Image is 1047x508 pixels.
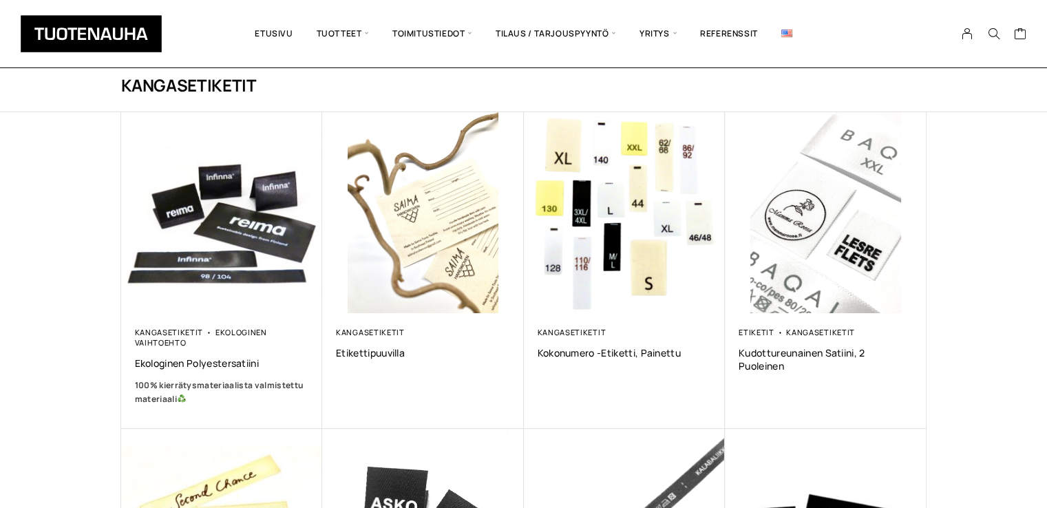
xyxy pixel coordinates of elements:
span: Tilaus / Tarjouspyyntö [484,10,628,57]
a: Ekologinen polyestersatiini [135,357,309,370]
a: Etikettipuuvilla [336,346,510,359]
a: Kangasetiketit [336,327,405,337]
a: 100% kierrätysmateriaalista valmistettu materiaali♻️ [135,379,309,406]
a: Kangasetiketit [135,327,204,337]
span: Toimitustiedot [381,10,484,57]
a: Ekologinen vaihtoehto [135,327,267,348]
span: Tuotteet [305,10,381,57]
a: My Account [954,28,981,40]
a: Kokonumero -etiketti, Painettu [538,346,712,359]
img: ♻️ [178,394,186,403]
span: Yritys [628,10,688,57]
img: Tuotenauha Oy [21,15,162,52]
a: Etiketit [739,327,774,337]
img: English [781,30,792,37]
a: Cart [1013,27,1026,43]
a: Kangasetiketit [786,327,855,337]
a: Kudottureunainen satiini, 2 puoleinen [739,346,913,372]
a: Kangasetiketit [538,327,606,337]
a: Referenssit [688,10,770,57]
a: Etusivu [243,10,304,57]
b: 100% kierrätysmateriaalista valmistettu materiaali [135,379,304,405]
button: Search [980,28,1006,40]
h1: Kangasetiketit [121,74,927,96]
